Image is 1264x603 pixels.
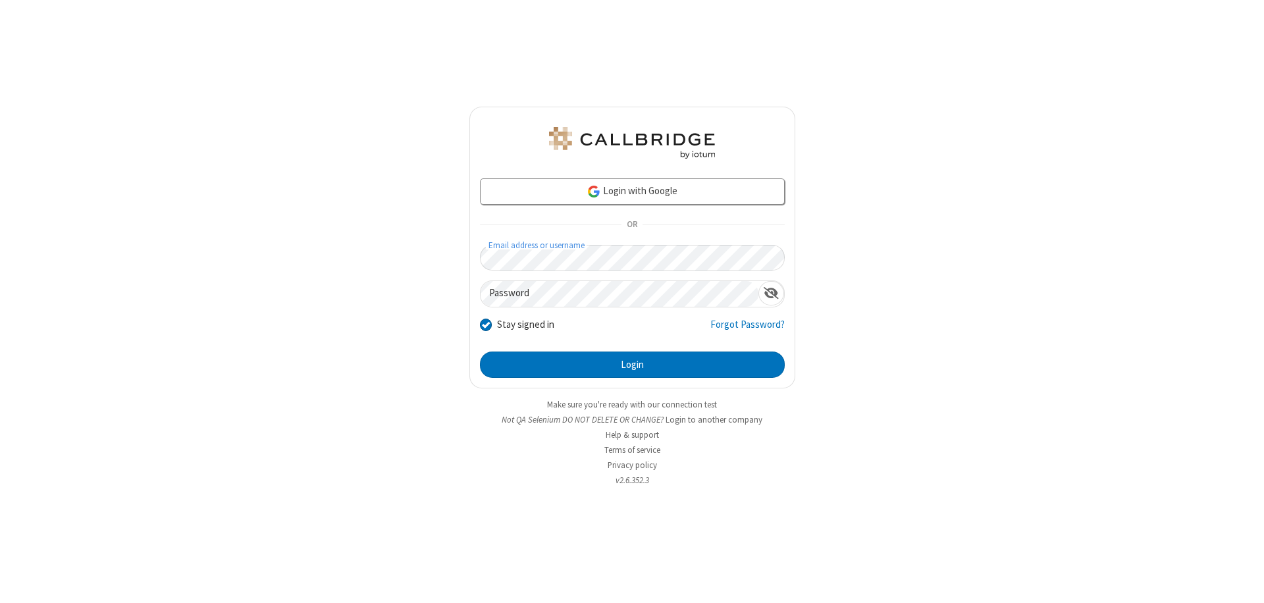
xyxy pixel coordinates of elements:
li: v2.6.352.3 [469,474,795,486]
li: Not QA Selenium DO NOT DELETE OR CHANGE? [469,413,795,426]
a: Login with Google [480,178,785,205]
button: Login to another company [666,413,762,426]
input: Password [481,281,758,307]
a: Privacy policy [608,459,657,471]
img: QA Selenium DO NOT DELETE OR CHANGE [546,127,718,159]
a: Terms of service [604,444,660,456]
label: Stay signed in [497,317,554,332]
div: Show password [758,281,784,305]
img: google-icon.png [587,184,601,199]
button: Login [480,352,785,378]
a: Help & support [606,429,659,440]
iframe: Chat [1231,569,1254,594]
span: OR [621,216,643,234]
input: Email address or username [480,245,785,271]
a: Make sure you're ready with our connection test [547,399,717,410]
a: Forgot Password? [710,317,785,342]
